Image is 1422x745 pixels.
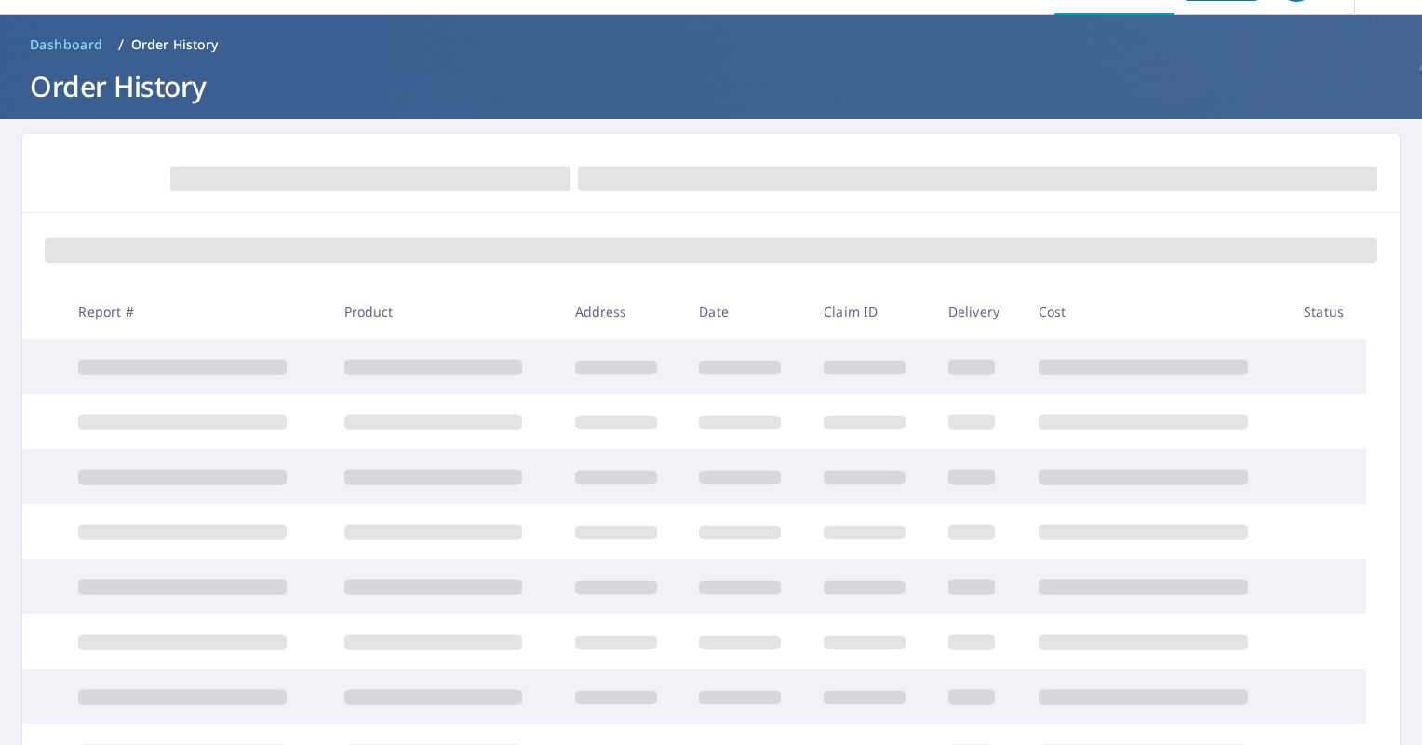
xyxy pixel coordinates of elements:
[22,30,111,60] a: Dashboard
[30,35,103,54] span: Dashboard
[809,284,933,339] th: Claim ID
[1289,284,1366,339] th: Status
[684,284,809,339] th: Date
[933,284,1024,339] th: Delivery
[560,284,685,339] th: Address
[22,67,1400,105] h1: Order History
[63,284,329,339] th: Report #
[22,30,1400,60] nav: breadcrumb
[118,34,124,56] li: /
[1024,284,1289,339] th: Cost
[329,284,560,339] th: Product
[131,35,219,54] p: Order History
